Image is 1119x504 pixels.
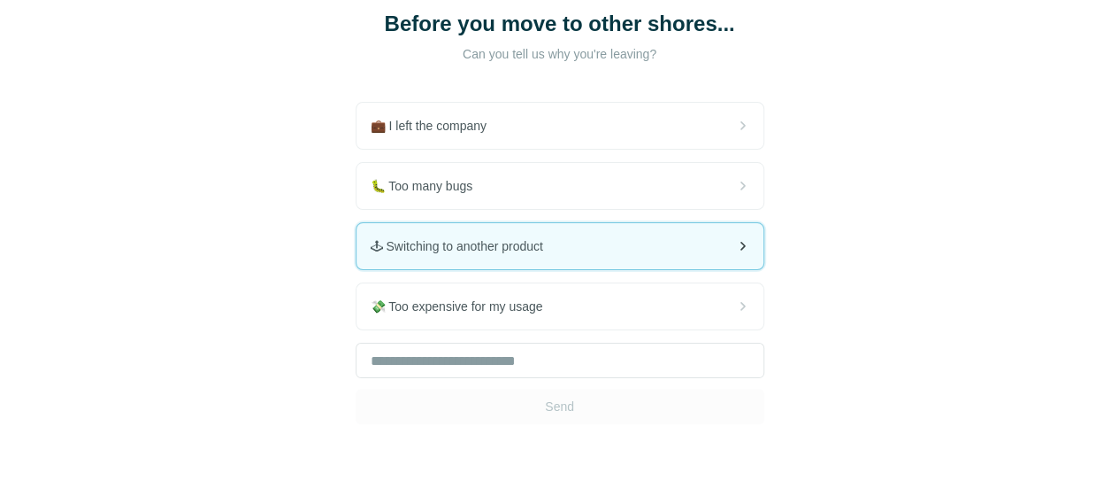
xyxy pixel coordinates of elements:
[371,298,557,315] span: 💸 Too expensive for my usage
[371,177,487,195] span: 🐛 Too many bugs
[383,45,737,63] p: Can you tell us why you're leaving?
[371,117,501,135] span: 💼 I left the company
[383,10,737,38] h1: Before you move to other shores...
[371,237,557,255] span: 🕹 Switching to another product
